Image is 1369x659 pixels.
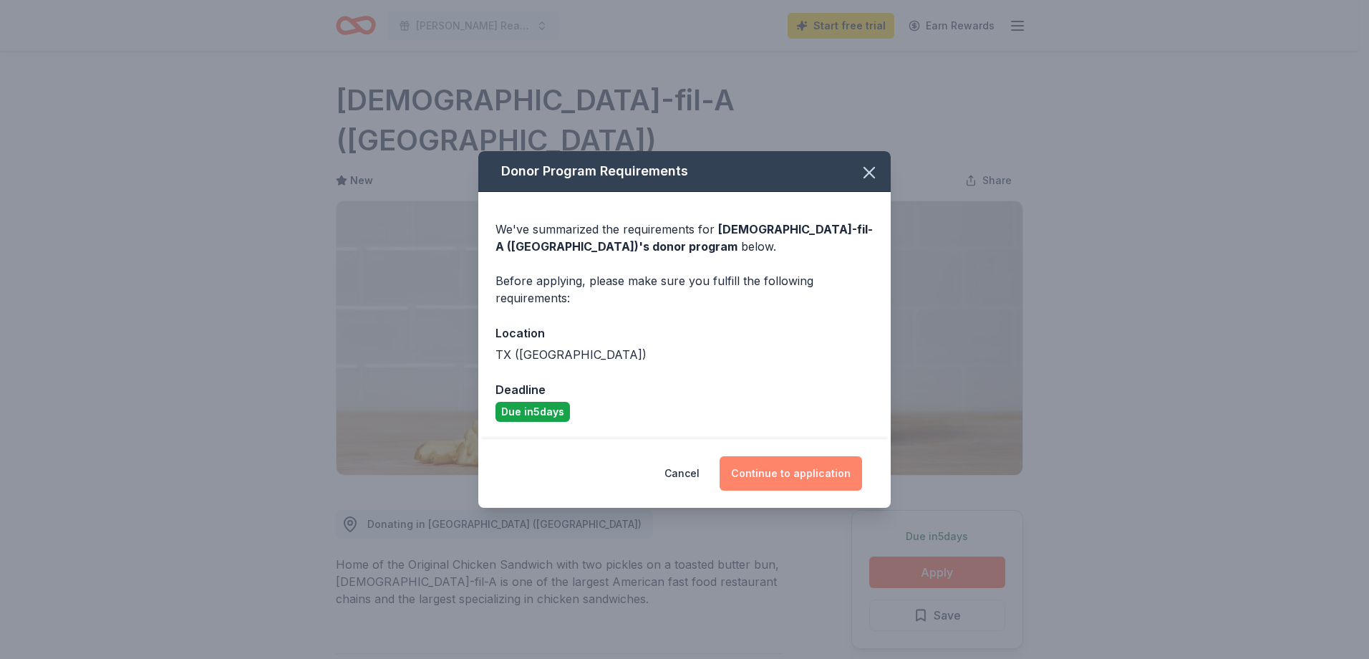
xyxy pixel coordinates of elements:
div: Location [495,324,874,342]
div: We've summarized the requirements for below. [495,221,874,255]
button: Continue to application [720,456,862,491]
div: Deadline [495,380,874,399]
button: Cancel [664,456,700,491]
div: Donor Program Requirements [478,151,891,192]
div: TX ([GEOGRAPHIC_DATA]) [495,346,874,363]
div: Before applying, please make sure you fulfill the following requirements: [495,272,874,307]
div: Due in 5 days [495,402,570,422]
